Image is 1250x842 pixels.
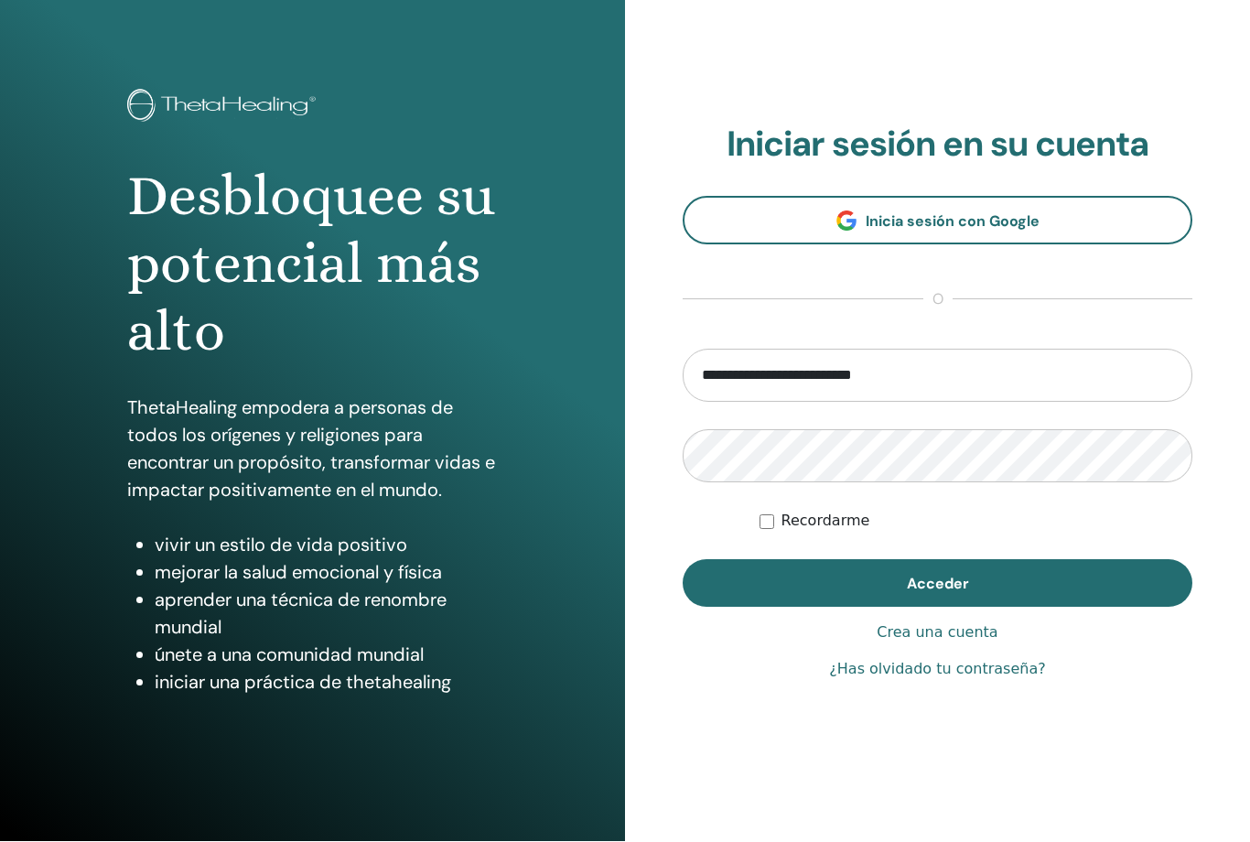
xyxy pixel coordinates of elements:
button: Acceder [683,560,1192,608]
h1: Desbloquee su potencial más alto [127,163,498,367]
li: únete a una comunidad mundial [155,642,498,669]
div: Mantenerme autenticado indefinidamente o hasta cerrar la sesión manualmente [760,511,1192,533]
li: aprender una técnica de renombre mundial [155,587,498,642]
a: ¿Has olvidado tu contraseña? [829,659,1045,681]
li: mejorar la salud emocional y física [155,559,498,587]
h2: Iniciar sesión en su cuenta [683,124,1192,167]
span: o [923,289,953,311]
label: Recordarme [781,511,870,533]
p: ThetaHealing empodera a personas de todos los orígenes y religiones para encontrar un propósito, ... [127,394,498,504]
span: Acceder [907,575,969,594]
span: Inicia sesión con Google [866,212,1040,232]
a: Inicia sesión con Google [683,197,1192,245]
a: Crea una cuenta [877,622,997,644]
li: iniciar una práctica de thetahealing [155,669,498,696]
li: vivir un estilo de vida positivo [155,532,498,559]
